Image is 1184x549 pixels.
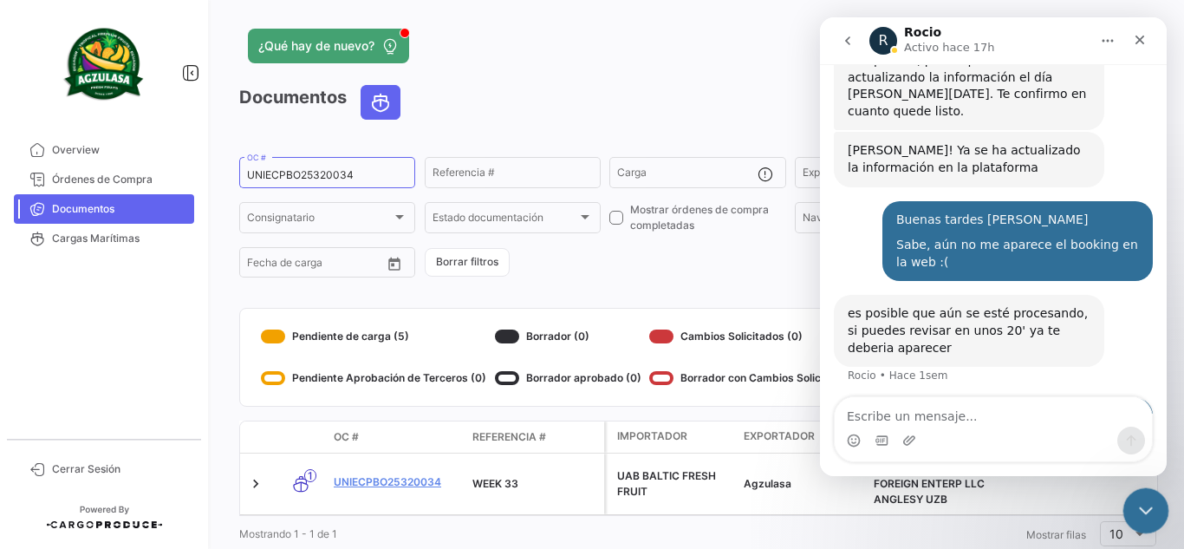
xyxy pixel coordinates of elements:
[327,422,465,452] datatable-header-cell: OC #
[803,214,947,226] span: Nave inicial
[28,288,270,339] div: es posible que aún se esté procesando, si puedes revisar en unos 20' ya te deberia aparecer
[28,1,270,103] div: El día de [DATE] han actualizado el reporte de la semana 32 en el compartido, por lo que se estar...
[14,194,194,224] a: Documentos
[52,461,187,477] span: Cerrar Sesión
[14,278,333,381] div: Rocio dice…
[52,201,187,217] span: Documentos
[55,416,68,430] button: Selector de gif
[744,428,815,444] span: Exportador
[239,85,406,120] h3: Documentos
[465,422,604,452] datatable-header-cell: Referencia #
[27,416,41,430] button: Selector de emoji
[248,29,409,63] button: ¿Qué hay de nuevo?
[874,461,1005,506] span: KAIRAT OPERATING LLC - FOREIGN ENTERP LLC ANGLESY UZB
[275,430,327,444] datatable-header-cell: Modo de Transporte
[649,364,871,392] div: Borrador con Cambios Solicitados (0)
[261,323,486,350] div: Pendiente de carga (5)
[28,125,270,159] div: [PERSON_NAME]! Ya se ha actualizado la información en la plataforma
[744,476,860,492] div: Agzulasa
[334,474,459,490] a: UNIECPBO25320034
[334,429,359,445] span: OC #
[62,184,333,265] div: Buenas tardes [PERSON_NAME]Sabe, aún no me aparece el booking en la web :(
[14,224,194,253] a: Cargas Marítimas
[247,475,264,493] a: Expand/Collapse Row
[630,202,785,233] span: Mostrar órdenes de compra completadas
[28,353,128,363] div: Rocio • Hace 1sem
[14,114,333,183] div: Rocio dice…
[290,259,355,271] input: Hasta
[1109,526,1123,541] span: 10
[1026,528,1086,541] span: Mostrar filas
[61,21,147,108] img: agzulasa-logo.png
[258,37,374,55] span: ¿Qué hay de nuevo?
[76,219,319,253] div: Sabe, aún no me aparece el booking en la web :(
[617,428,687,444] span: Importador
[261,364,486,392] div: Pendiente Aprobación de Terceros (0)
[472,429,546,445] span: Referencia #
[247,259,278,271] input: Desde
[82,416,96,430] button: Adjuntar un archivo
[14,278,284,350] div: es posible que aún se esté procesando, si puedes revisar en unos 20' ya te deberia aparecerRocio ...
[433,214,577,226] span: Estado documentación
[15,380,332,409] textarea: Escribe un mensaje...
[820,17,1167,476] iframe: Intercom live chat
[617,468,730,500] div: UAB BALTIC FRESH FRUIT
[304,469,316,482] span: 1
[495,364,641,392] div: Borrador aprobado (0)
[649,323,871,350] div: Cambios Solicitados (0)
[297,409,325,437] button: Enviar un mensaje…
[52,142,187,158] span: Overview
[14,184,333,278] div: JOYCE dice…
[607,422,737,453] datatable-header-cell: Importador
[239,527,337,540] span: Mostrando 1 - 1 de 1
[52,231,187,246] span: Cargas Marítimas
[247,214,392,226] span: Consignatario
[14,114,284,169] div: [PERSON_NAME]! Ya se ha actualizado la información en la plataforma
[52,172,187,187] span: Órdenes de Compra
[14,135,194,165] a: Overview
[76,194,319,212] div: Buenas tardes [PERSON_NAME]
[425,248,510,277] button: Borrar filtros
[495,323,641,350] div: Borrador (0)
[381,251,407,277] button: Open calendar
[472,476,597,492] div: WEEK 33
[14,165,194,194] a: Órdenes de Compra
[737,422,867,453] datatable-header-cell: Exportador
[803,169,947,181] span: Exportadores
[361,86,400,119] button: Ocean
[1123,488,1169,534] iframe: Intercom live chat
